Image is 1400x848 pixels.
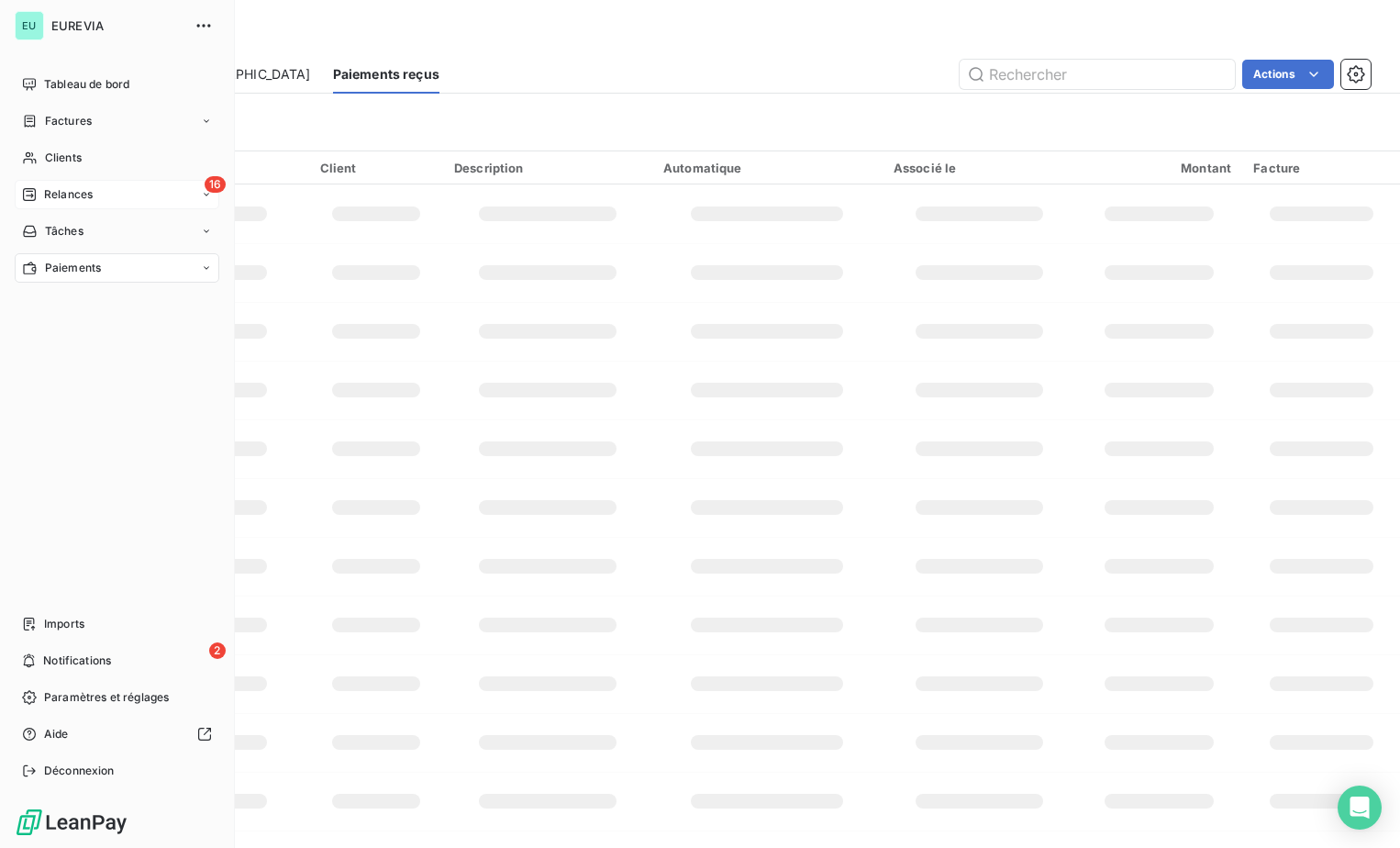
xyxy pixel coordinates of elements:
span: EUREVIA [51,18,183,33]
div: Open Intercom Messenger [1338,786,1382,830]
div: Client [320,161,432,175]
span: Notifications [43,653,111,669]
span: Imports [44,616,84,632]
input: Rechercher [960,60,1235,89]
a: Aide [15,720,219,749]
div: Montant [1087,161,1231,175]
span: Clients [45,150,82,166]
div: Facture [1253,161,1389,175]
img: Logo LeanPay [15,808,128,837]
span: 16 [205,176,226,193]
span: Paiements [45,260,101,276]
div: Description [454,161,641,175]
span: Factures [45,113,92,129]
span: Tâches [45,223,83,240]
div: EU [15,11,44,40]
div: Automatique [663,161,872,175]
span: Relances [44,186,93,203]
span: Tableau de bord [44,76,129,93]
span: Déconnexion [44,763,115,779]
span: Paramètres et réglages [44,689,169,706]
span: Paiements reçus [333,65,439,84]
span: Aide [44,726,69,742]
button: Actions [1242,60,1334,89]
div: Associé le [894,161,1066,175]
span: 2 [209,642,226,659]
